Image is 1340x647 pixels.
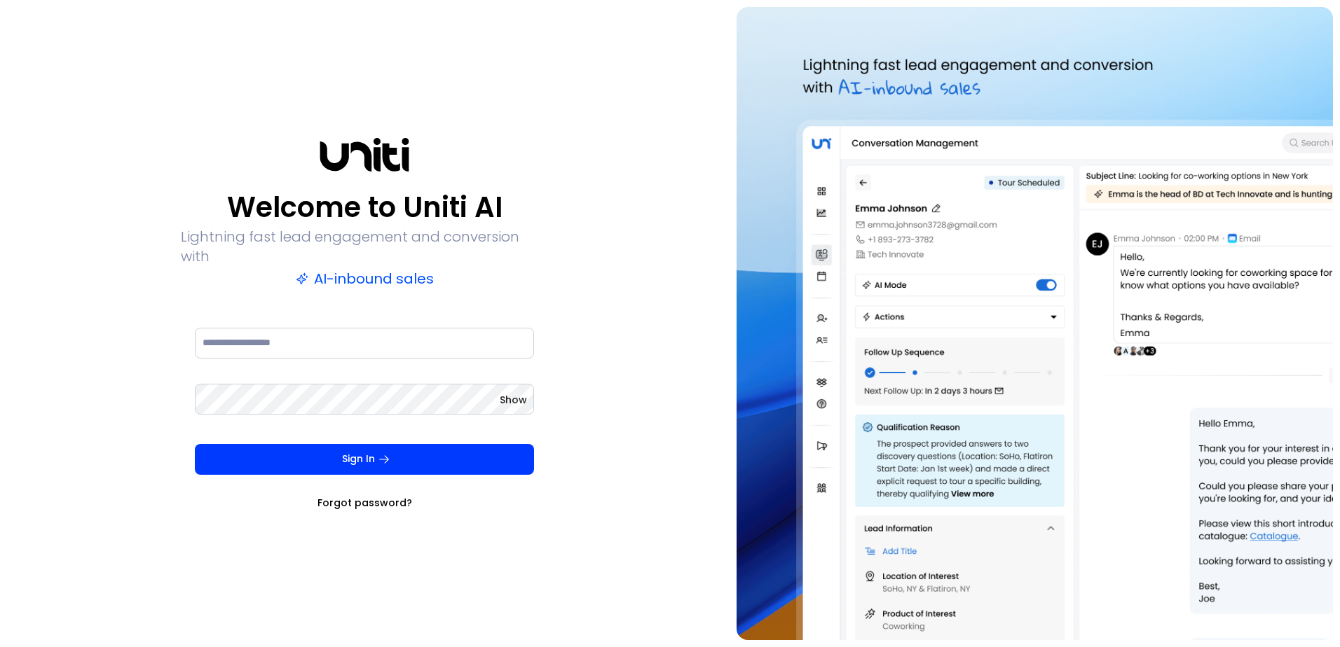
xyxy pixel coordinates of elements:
p: Welcome to Uniti AI [227,190,502,224]
a: Forgot password? [317,496,412,510]
p: AI-inbound sales [296,269,434,288]
button: Show [500,393,527,407]
button: Sign In [195,444,534,475]
p: Lightning fast lead engagement and conversion with [181,227,548,266]
img: auth-hero.png [737,7,1333,640]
